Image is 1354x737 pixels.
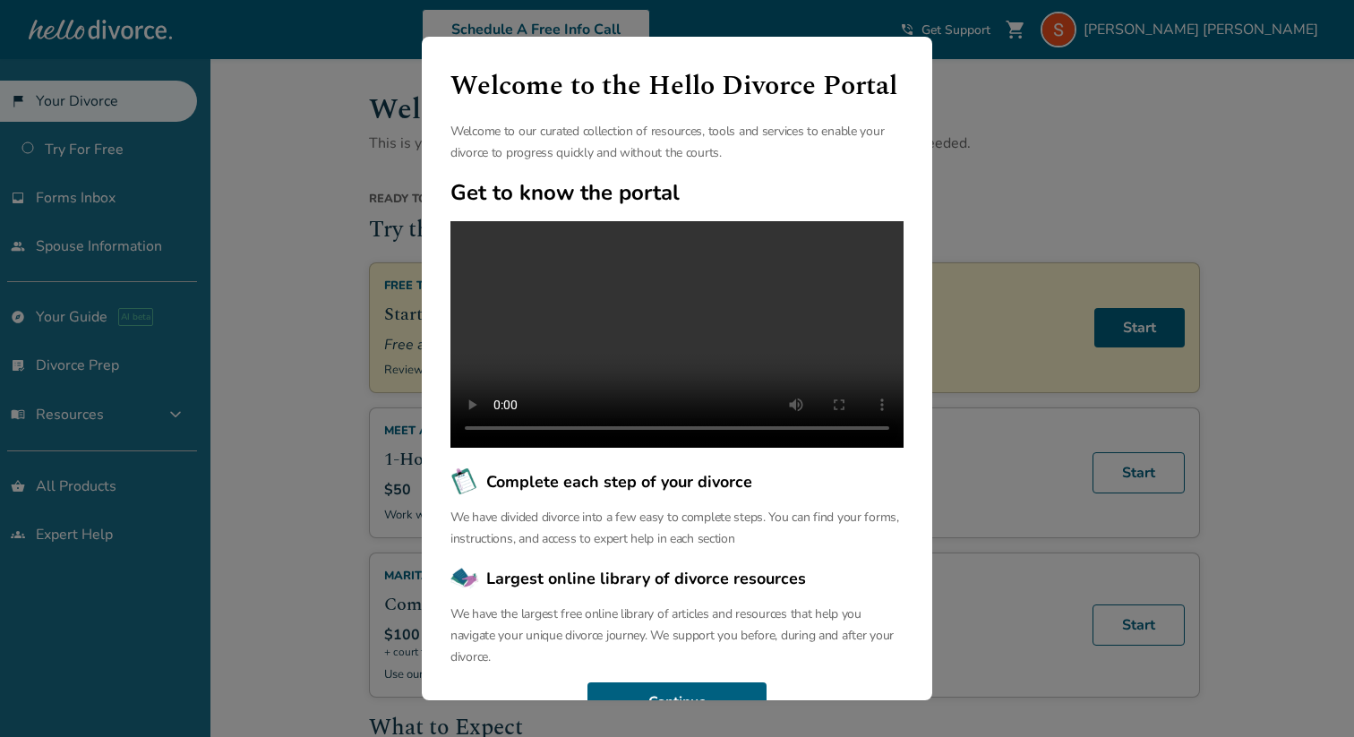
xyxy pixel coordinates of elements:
p: Welcome to our curated collection of resources, tools and services to enable your divorce to prog... [450,121,904,164]
span: Largest online library of divorce resources [486,567,806,590]
h1: Welcome to the Hello Divorce Portal [450,65,904,107]
img: Largest online library of divorce resources [450,564,479,593]
span: Complete each step of your divorce [486,470,752,493]
p: We have the largest free online library of articles and resources that help you navigate your uni... [450,604,904,668]
button: Continue [587,682,767,722]
iframe: Chat Widget [1264,651,1354,737]
p: We have divided divorce into a few easy to complete steps. You can find your forms, instructions,... [450,507,904,550]
img: Complete each step of your divorce [450,467,479,496]
h2: Get to know the portal [450,178,904,207]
